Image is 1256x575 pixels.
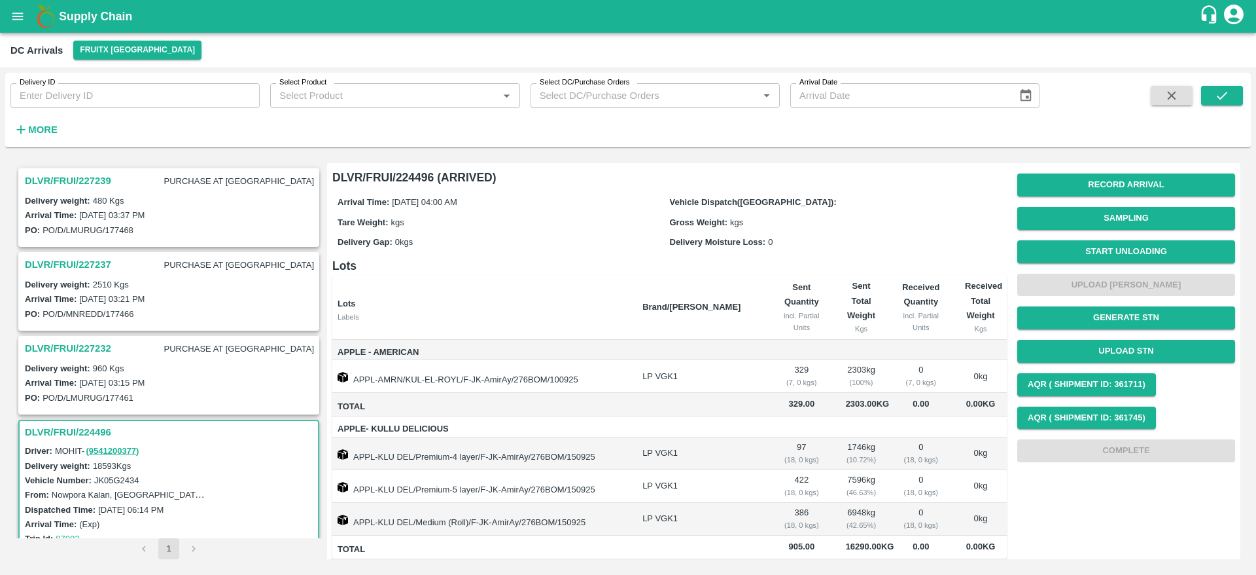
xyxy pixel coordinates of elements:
h6: Lots [332,257,1007,275]
span: 905.00 [778,540,825,555]
div: ( 18, 0 kgs) [778,487,825,498]
td: APPL-KLU DEL/Premium-4 layer/F-JK-AmirAy/276BOM/150925 [332,437,632,470]
div: incl. Partial Units [778,310,825,334]
div: ( 100 %) [846,377,877,388]
label: JK05G2434 [94,475,139,485]
label: Vehicle Number: [25,475,92,485]
label: Gross Weight: [670,217,728,227]
img: logo [33,3,59,29]
span: MOHIT - [55,446,141,456]
td: 0 [887,470,954,503]
a: 87902 [56,534,79,544]
h3: DLVR/FRUI/227237 [25,256,111,273]
label: PO: [25,393,40,403]
label: Select Product [279,77,326,88]
label: (Exp) [79,519,99,529]
div: account of current user [1222,3,1246,30]
p: PURCHASE AT [GEOGRAPHIC_DATA] [162,257,317,274]
h6: DLVR/FRUI/224496 (ARRIVED) [332,168,1007,187]
a: (9541200377) [86,446,139,456]
div: ( 7, 0 kgs) [778,377,825,388]
label: Delivery weight: [25,461,90,471]
td: 0 kg [954,470,1007,503]
label: Trip Id: [25,534,53,544]
label: 18593 Kgs [93,461,131,471]
td: 0 [887,360,954,393]
td: 6948 kg [835,503,888,536]
input: Select Product [274,87,494,104]
b: Received Quantity [902,282,939,306]
td: 7596 kg [835,470,888,503]
span: kgs [391,217,404,227]
label: Tare Weight: [338,217,389,227]
label: Vehicle Dispatch([GEOGRAPHIC_DATA]): [670,197,837,207]
span: 0.00 [898,397,944,412]
label: Arrival Time: [25,378,77,388]
td: 97 [768,437,835,470]
div: customer-support [1199,5,1222,28]
button: page 1 [158,538,179,559]
button: Choose date [1013,83,1038,108]
div: ( 18, 0 kgs) [898,454,944,466]
td: LP VGK1 [632,470,768,503]
span: 0.00 [898,540,944,555]
div: incl. Partial Units [898,310,944,334]
img: box [338,482,348,492]
button: More [10,119,61,141]
span: Apple- Kullu Delicious [338,422,632,437]
button: AQR ( Shipment Id: 361711) [1017,373,1156,396]
span: Total [338,399,632,415]
label: PO/D/MNREDD/177466 [43,309,133,319]
label: Nowpora Kalan, [GEOGRAPHIC_DATA], [GEOGRAPHIC_DATA], [GEOGRAPHIC_DATA] [52,489,390,500]
label: Delivery weight: [25,196,90,206]
label: PO: [25,225,40,235]
span: Total [338,542,632,557]
td: 0 [887,503,954,536]
p: PURCHASE AT [GEOGRAPHIC_DATA] [162,173,317,191]
input: Enter Delivery ID [10,83,260,108]
td: 0 kg [954,360,1007,393]
label: [DATE] 03:37 PM [79,210,145,220]
nav: pagination navigation [131,538,206,559]
td: 0 kg [954,503,1007,536]
div: ( 18, 0 kgs) [778,454,825,466]
label: Arrival Time: [338,197,389,207]
div: Kgs [846,323,877,335]
div: ( 42.65 %) [846,519,877,531]
td: 0 [887,437,954,470]
label: Arrival Date [799,77,837,88]
label: Dispatched Time: [25,505,96,515]
label: 2510 Kgs [93,280,129,289]
label: PO: [25,309,40,319]
span: 0.00 Kg [966,399,996,409]
label: [DATE] 03:15 PM [79,378,145,388]
div: ( 46.63 %) [846,487,877,498]
b: Lots [338,299,355,308]
button: AQR ( Shipment Id: 361745) [1017,407,1156,430]
label: Delivery weight: [25,280,90,289]
h3: DLVR/FRUI/224496 [25,424,317,441]
span: 0 kgs [395,237,413,247]
label: Arrival Time: [25,519,77,529]
div: ( 18, 0 kgs) [898,519,944,531]
span: Apple - American [338,345,632,360]
button: Open [758,87,775,104]
button: Select DC [73,41,201,60]
button: Generate STN [1017,306,1235,329]
strong: More [28,124,58,135]
div: ( 7, 0 kgs) [898,377,944,388]
button: Upload STN [1017,340,1235,363]
td: LP VGK1 [632,360,768,393]
td: LP VGK1 [632,437,768,470]
span: [DATE] 04:00 AM [392,197,457,207]
td: APPL-KLU DEL/Medium (Roll)/F-JK-AmirAy/276BOM/150925 [332,503,632,536]
a: Supply Chain [59,7,1199,26]
button: Record Arrival [1017,174,1235,196]
label: 960 Kgs [93,363,124,373]
label: Delivery Gap: [338,237,392,247]
img: box [338,372,348,382]
label: [DATE] 03:21 PM [79,294,145,304]
div: ( 18, 0 kgs) [898,487,944,498]
label: Arrival Time: [25,294,77,304]
label: Delivery Moisture Loss: [670,237,766,247]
